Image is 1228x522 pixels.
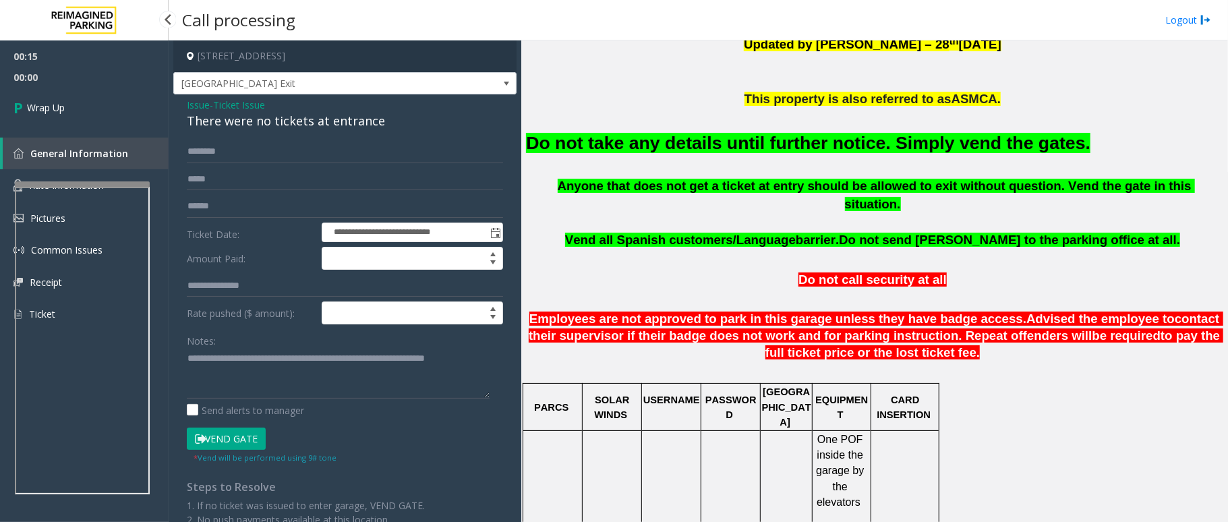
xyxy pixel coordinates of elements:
span: [DATE] [959,37,1001,51]
span: Increase value [484,302,502,313]
span: [GEOGRAPHIC_DATA] Exit [174,73,448,94]
span: barrier. [796,233,839,247]
span: Ticket Issue [213,98,265,112]
label: Ticket Date: [183,223,318,243]
span: Vend all Spanish customers/Language [565,233,796,247]
label: Amount Paid: [183,247,318,270]
span: Issue [187,98,210,112]
span: ASMCA. [952,92,1001,106]
img: 'icon' [13,245,24,256]
span: be required [1092,328,1161,343]
img: 'icon' [13,308,22,320]
h4: [STREET_ADDRESS] [173,40,517,72]
span: [GEOGRAPHIC_DATA] [762,386,811,428]
span: Anyone that does not get a ticket at entry should be allowed to exit without question. Vend the g... [558,179,1195,211]
img: 'icon' [13,179,22,192]
span: Rate Information [29,179,104,192]
label: Send alerts to manager [187,403,304,417]
span: CARD INSERTION [877,395,931,420]
span: USERNAME [643,395,700,405]
h3: Call processing [175,3,302,36]
span: to pay the full ticket price or the lost ticket fee. [765,328,1224,359]
span: Decrease value [484,258,502,269]
span: Do not call security at all [798,272,947,287]
span: contact their supervisor if their badge does not work and for parking instruction. Repeat offende... [529,312,1223,343]
span: PARCS [534,402,568,413]
span: Wrap Up [27,100,65,115]
span: Employees are not approved to park in this garage unless they have badge access. [529,312,1026,326]
button: Vend Gate [187,428,266,451]
span: Do not send [PERSON_NAME] to the parking office at all. [839,233,1180,247]
a: Logout [1165,13,1211,27]
div: There were no tickets at entrance [187,112,503,130]
span: Toggle popup [488,223,502,242]
img: 'icon' [13,148,24,158]
span: This property is also referred to as [744,92,952,106]
a: General Information [3,138,169,169]
img: 'icon' [13,214,24,223]
font: Do not take any details until further notice. Simply vend the gates. [526,133,1090,153]
img: 'icon' [13,278,23,287]
h4: Steps to Resolve [187,481,503,494]
span: - [210,98,265,111]
img: logout [1200,13,1211,27]
label: Notes: [187,329,216,348]
span: One POF inside the garage by the elevators [816,434,867,509]
span: PASSWORD [705,395,757,420]
span: SOLAR WINDS [594,395,632,420]
span: Increase value [484,248,502,258]
span: EQUIPMENT [815,395,868,420]
small: Vend will be performed using 9# tone [194,453,337,463]
p: 1. If no ticket was issued to enter garage, VEND GATE. [187,498,503,513]
span: th [949,36,959,47]
span: General Information [30,147,128,160]
span: Decrease value [484,313,502,324]
label: Rate pushed ($ amount): [183,301,318,324]
span: Updated by [PERSON_NAME] – 28 [744,37,949,51]
span: Advised the employee to [1026,312,1175,326]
